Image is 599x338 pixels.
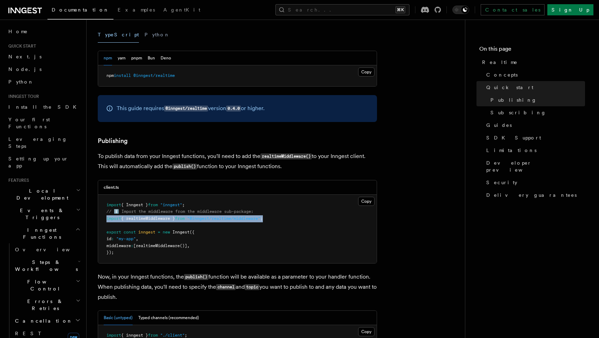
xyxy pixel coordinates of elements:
span: Overview [15,247,87,252]
span: }); [106,250,114,255]
span: Concepts [486,71,518,78]
span: Leveraging Steps [8,136,67,149]
span: ; [260,216,263,221]
h4: On this page [479,45,585,56]
span: npm [106,73,114,78]
span: : [131,243,133,248]
span: : [111,236,114,241]
button: Steps & Workflows [12,256,82,275]
span: @inngest/realtime [133,73,175,78]
span: , [187,243,190,248]
span: Quick start [486,84,533,91]
button: Typed channels (recommended) [138,311,199,325]
span: import [106,216,121,221]
span: Flow Control [12,278,76,292]
span: Limitations [486,147,537,154]
span: Install the SDK [8,104,81,110]
span: SDK Support [486,134,541,141]
span: new [163,230,170,235]
a: Guides [483,119,585,131]
span: "inngest" [160,202,182,207]
span: Publishing [490,96,537,103]
code: realtimeMiddleware() [260,153,312,159]
p: Now, in your Inngest functions, the function will be available as a parameter to your handler fun... [98,272,377,302]
button: Flow Control [12,275,82,295]
span: Your first Functions [8,117,50,129]
span: "my-app" [116,236,136,241]
code: channel [216,284,236,290]
p: This guide requires version or higher. [117,103,265,114]
span: ({ [190,230,194,235]
button: Copy [358,197,375,206]
a: Your first Functions [6,113,82,133]
span: from [175,216,185,221]
a: Subscribing [488,106,585,119]
a: Realtime [479,56,585,69]
a: Python [6,75,82,88]
code: publish() [172,164,197,170]
a: Leveraging Steps [6,133,82,152]
span: Examples [118,7,155,13]
button: npm [104,51,112,65]
span: Events & Triggers [6,207,76,221]
button: yarn [118,51,126,65]
span: Node.js [8,66,42,72]
span: = [158,230,160,235]
a: Contact sales [481,4,545,15]
span: , [136,236,138,241]
button: Search...⌘K [275,4,409,15]
span: from [148,333,158,338]
span: Inngest [172,230,190,235]
span: inngest [138,230,155,235]
span: Documentation [52,7,109,13]
span: Cancellation [12,317,73,324]
a: Delivery guarantees [483,189,585,201]
span: ; [185,333,187,338]
span: [ [133,243,136,248]
span: Next.js [8,54,42,59]
a: Quick start [483,81,585,94]
span: middleware [106,243,131,248]
span: Local Development [6,187,76,201]
span: AgentKit [163,7,200,13]
span: Setting up your app [8,156,68,168]
span: Quick start [6,43,36,49]
button: Inngest Functions [6,224,82,243]
code: topic [245,284,259,290]
a: Publishing [98,136,128,146]
a: AgentKit [159,2,205,19]
h3: client.ts [104,185,119,190]
code: @inngest/realtime [164,106,208,112]
button: pnpm [131,51,142,65]
a: Security [483,176,585,189]
span: // ℹ️ Import the middleware from the middleware sub-package: [106,209,253,214]
button: Deno [161,51,171,65]
span: "@inngest/realtime/middleware" [187,216,260,221]
a: Next.js [6,50,82,63]
button: Errors & Retries [12,295,82,315]
code: publish() [184,274,208,280]
a: Overview [12,243,82,256]
span: Inngest tour [6,94,39,99]
span: id [106,236,111,241]
span: Security [486,179,517,186]
span: { realtimeMiddleware } [121,216,175,221]
span: install [114,73,131,78]
span: "./client" [160,333,185,338]
p: To publish data from your Inngest functions, you'll need to add the to your Inngest client. This ... [98,151,377,172]
span: import [106,333,121,338]
a: Sign Up [547,4,593,15]
span: realtimeMiddleware [136,243,180,248]
span: Home [8,28,28,35]
span: Errors & Retries [12,298,76,312]
span: Features [6,178,29,183]
button: Python [145,27,170,43]
span: Steps & Workflows [12,259,78,273]
button: Copy [358,327,375,336]
span: Developer preview [486,159,585,173]
a: Examples [113,2,159,19]
code: 0.4.0 [226,106,241,112]
a: Developer preview [483,157,585,176]
a: Home [6,25,82,38]
span: Realtime [482,59,518,66]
